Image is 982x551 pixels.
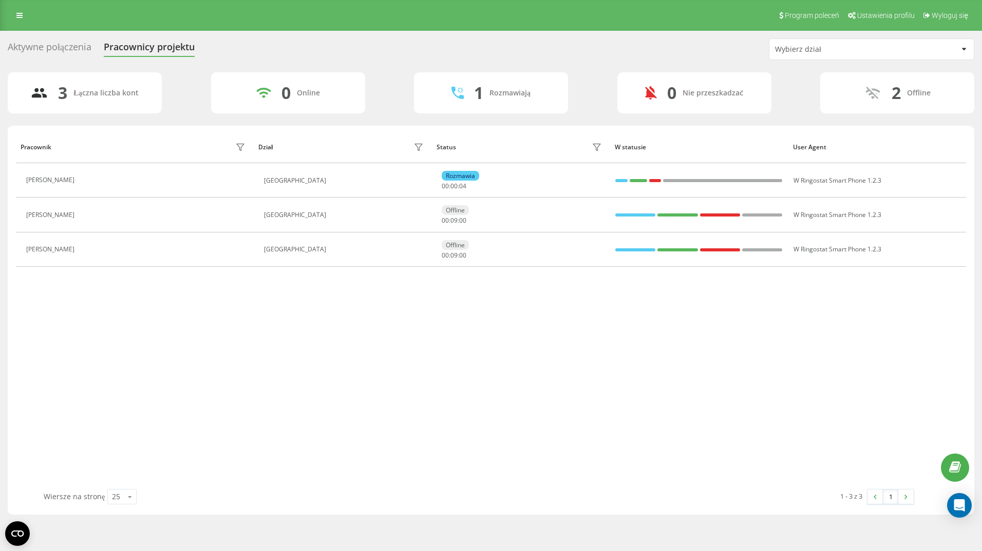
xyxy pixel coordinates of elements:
div: 1 - 3 z 3 [840,491,862,501]
div: [GEOGRAPHIC_DATA] [264,211,426,219]
span: 00 [459,216,466,225]
span: 00 [442,216,449,225]
div: Online [297,89,320,97]
div: : : [442,217,466,224]
div: 3 [58,83,67,103]
div: [GEOGRAPHIC_DATA] [264,177,426,184]
div: [GEOGRAPHIC_DATA] [264,246,426,253]
span: 00 [459,251,466,260]
span: 09 [450,216,458,225]
div: Open Intercom Messenger [947,493,972,518]
div: 1 [474,83,483,103]
div: 0 [281,83,291,103]
button: Open CMP widget [5,521,30,546]
div: Offline [907,89,931,97]
div: Dział [258,144,273,151]
div: Rozmawiają [489,89,531,97]
a: 1 [883,489,898,504]
div: Offline [442,240,469,250]
span: Ustawienia profilu [857,11,915,19]
div: : : [442,183,466,190]
div: W statusie [615,144,783,151]
div: Łączna liczba kont [73,89,138,97]
div: Wybierz dział [775,45,898,54]
span: W Ringostat Smart Phone 1.2.3 [794,210,881,219]
div: User Agent [793,144,961,151]
div: [PERSON_NAME] [26,211,77,219]
div: [PERSON_NAME] [26,176,77,184]
span: Wiersze na stronę [44,491,105,501]
div: Pracownicy projektu [104,42,195,57]
div: Pracownik [21,144,51,151]
div: Status [437,144,456,151]
div: [PERSON_NAME] [26,246,77,253]
div: Rozmawia [442,171,479,181]
span: Wyloguj się [932,11,968,19]
span: 00 [450,182,458,190]
div: : : [442,252,466,259]
div: 0 [667,83,676,103]
span: Program poleceń [785,11,839,19]
div: 2 [892,83,901,103]
div: Aktywne połączenia [8,42,91,57]
div: Offline [442,205,469,215]
span: 00 [442,182,449,190]
span: 04 [459,182,466,190]
span: W Ringostat Smart Phone 1.2.3 [794,245,881,253]
span: 09 [450,251,458,260]
div: 25 [112,491,120,502]
span: 00 [442,251,449,260]
span: W Ringostat Smart Phone 1.2.3 [794,176,881,185]
div: Nie przeszkadzać [683,89,743,97]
